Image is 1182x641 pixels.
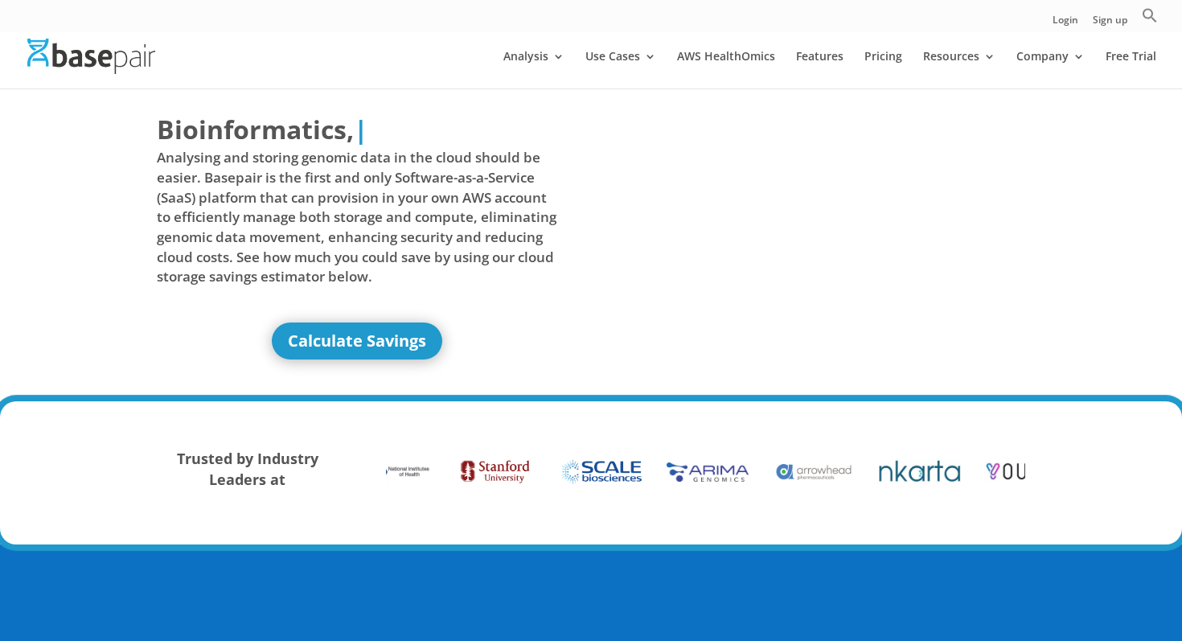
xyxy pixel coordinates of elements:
a: Company [1016,51,1085,88]
a: Calculate Savings [272,323,442,360]
a: Use Cases [585,51,656,88]
svg: Search [1142,7,1158,23]
a: Search Icon Link [1142,7,1158,32]
a: Free Trial [1106,51,1156,88]
strong: Trusted by Industry Leaders at [177,449,318,489]
a: Resources [923,51,995,88]
a: AWS HealthOmics [677,51,775,88]
span: Analysing and storing genomic data in the cloud should be easier. Basepair is the first and only ... [157,148,557,286]
span: | [354,112,368,146]
a: Analysis [503,51,564,88]
a: Features [796,51,843,88]
span: Bioinformatics, [157,111,354,148]
a: Login [1053,15,1078,32]
iframe: Basepair - NGS Analysis Simplified [603,111,1003,336]
img: Basepair [27,39,155,73]
a: Sign up [1093,15,1127,32]
a: Pricing [864,51,902,88]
